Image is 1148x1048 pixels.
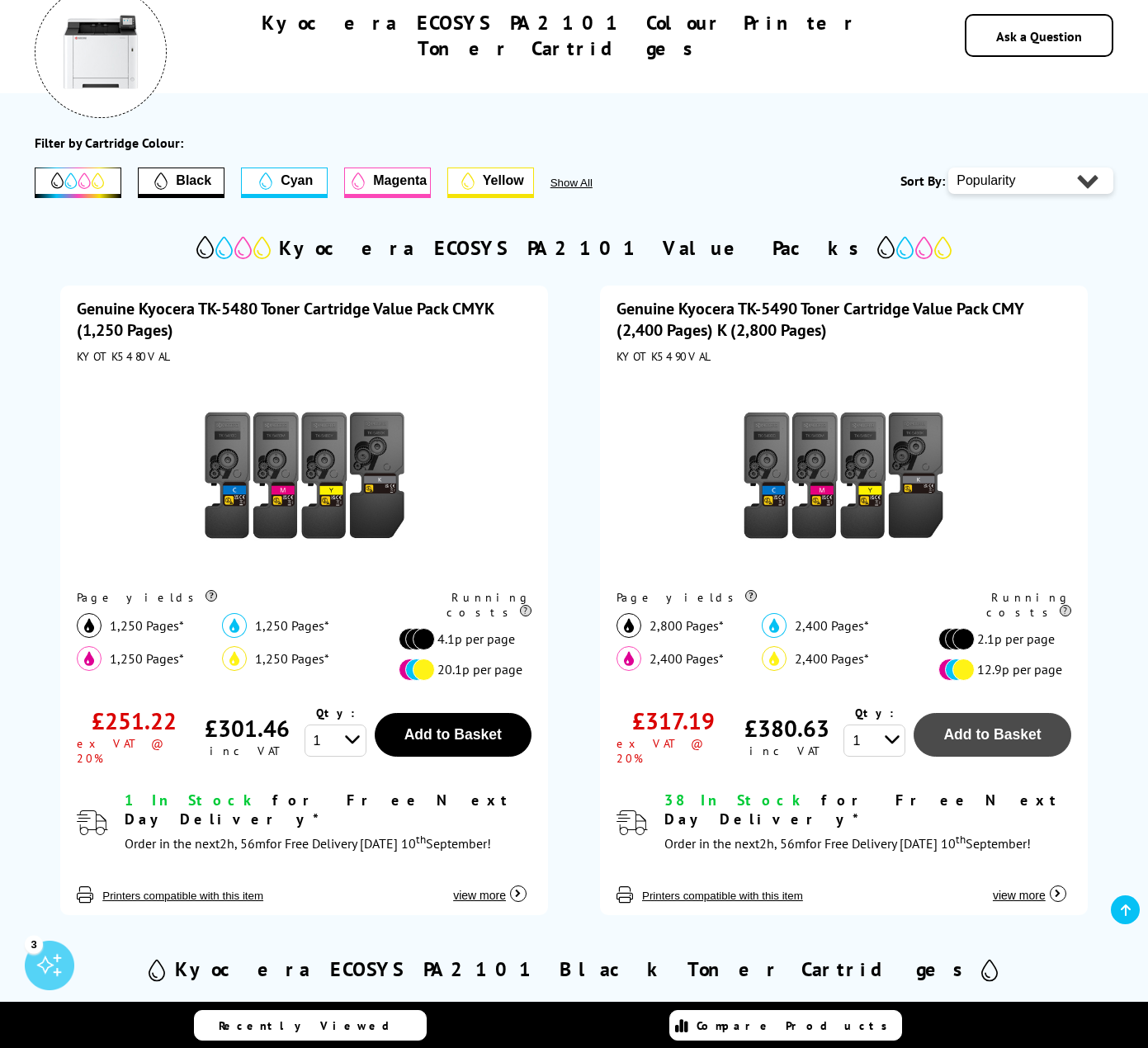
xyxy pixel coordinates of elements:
[617,590,938,605] div: Page yields
[138,168,224,198] button: Filter by Black
[399,628,523,650] li: 4.1p per page
[110,617,184,634] span: 1,250 Pages*
[744,713,829,744] div: £380.63
[77,298,494,341] a: Genuine Kyocera TK-5480 Toner Cartridge Value Pack CMYK (1,250 Pages)
[220,835,266,852] span: 2h, 56m
[375,713,531,757] button: Add to Basket
[279,235,869,261] h2: Kyocera ECOSYS PA2101 Value Packs
[281,173,313,188] span: Cyan
[205,713,290,744] div: £301.46
[344,168,431,198] button: Magenta
[617,349,1071,364] div: KYOTK5490VAL
[617,613,641,638] img: black_icon.svg
[97,889,268,903] button: Printers compatible with this item
[448,871,531,903] button: view more
[664,791,1066,828] span: for Free Next Day Delivery*
[59,11,142,93] img: Kyocera ECOSYS PA2101 Colour Printer Toner Cartridges
[316,706,355,720] span: Qty:
[201,372,408,578] img: Kyocera TK-5480 Toner Cartridge Value Pack CMYK (1,250 Pages)
[900,172,945,189] span: Sort By:
[938,628,1063,650] li: 2.1p per page
[762,613,787,638] img: cyan_icon.svg
[399,659,523,681] li: 20.1p per page
[650,650,724,667] span: 2,400 Pages*
[993,889,1046,902] span: view more
[795,650,869,667] span: 2,400 Pages*
[125,791,258,810] span: 1 In Stock
[617,736,730,766] div: ex VAT @ 20%
[219,1018,406,1033] span: Recently Viewed
[550,177,637,189] button: Show All
[795,617,869,634] span: 2,400 Pages*
[77,590,399,605] div: Page yields
[222,613,247,638] img: cyan_icon.svg
[77,349,531,364] div: KYOTK5480VAL
[650,617,724,634] span: 2,800 Pages*
[110,650,184,667] span: 1,250 Pages*
[453,889,506,902] span: view more
[77,736,191,766] div: ex VAT @ 20%
[664,835,1031,852] span: Order in the next for Free Delivery [DATE] 10 September!
[664,791,807,810] span: 38 In Stock
[194,1010,427,1041] a: Recently Viewed
[416,832,426,847] sup: th
[632,706,715,736] div: £317.19
[483,173,524,188] span: Yellow
[175,956,973,982] h2: Kyocera ECOSYS PA2101 Black Toner Cartridges
[25,935,43,953] div: 3
[914,713,1070,757] button: Add to Basket
[988,871,1071,903] button: view more
[762,646,787,671] img: yellow_icon.svg
[125,835,491,852] span: Order in the next for Free Delivery [DATE] 10 September!
[956,832,966,847] sup: th
[759,835,805,852] span: 2h, 56m
[617,298,1023,341] a: Genuine Kyocera TK-5490 Toner Cartridge Value Pack CMY (2,400 Pages) K (2,800 Pages)
[749,744,824,758] div: inc VAT
[637,889,808,903] button: Printers compatible with this item
[373,173,427,188] span: Magenta
[241,168,328,198] button: Cyan
[447,168,534,198] button: Yellow
[92,706,177,736] div: £251.22
[77,613,102,638] img: black_icon.svg
[855,706,894,720] span: Qty:
[210,10,911,61] h1: Kyocera ECOSYS PA2101 Colour Printer Toner Cartridges
[210,744,285,758] div: inc VAT
[669,1010,902,1041] a: Compare Products
[222,646,247,671] img: yellow_icon.svg
[740,372,947,578] img: Kyocera TK-5490 Toner Cartridge Value Pack CMY (2,400 Pages) K (2,800 Pages)
[176,173,211,188] span: Black
[943,726,1041,743] span: Add to Basket
[255,617,329,634] span: 1,250 Pages*
[617,646,641,671] img: magenta_icon.svg
[664,791,1071,856] div: modal_delivery
[996,28,1082,45] a: Ask a Question
[35,135,183,151] div: Filter by Cartridge Colour:
[697,1018,896,1033] span: Compare Products
[404,726,502,743] span: Add to Basket
[399,590,531,620] div: Running costs
[938,659,1063,681] li: 12.9p per page
[938,590,1071,620] div: Running costs
[125,791,531,856] div: modal_delivery
[125,791,517,828] span: for Free Next Day Delivery*
[77,646,102,671] img: magenta_icon.svg
[255,650,329,667] span: 1,250 Pages*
